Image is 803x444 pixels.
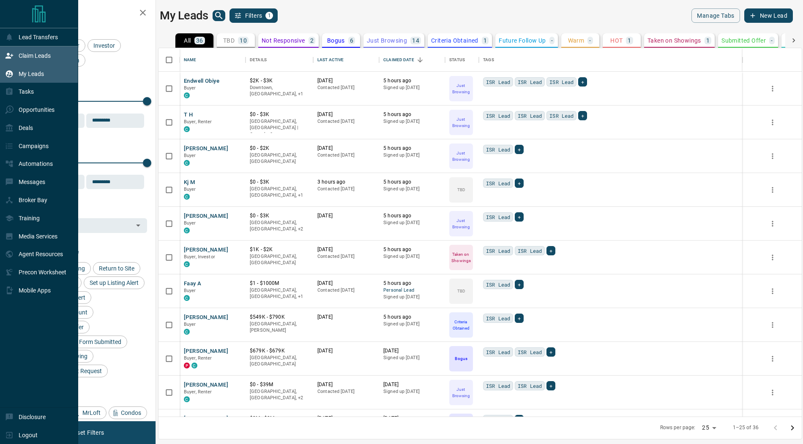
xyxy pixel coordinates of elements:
button: Sort [414,54,426,66]
span: 1 [266,13,272,19]
button: search button [213,10,225,21]
button: more [766,352,779,365]
p: East York, Toronto [250,388,309,401]
p: $2M - $2M [250,415,309,422]
span: ISR Lead [518,382,542,390]
span: + [518,145,521,154]
span: ISR Lead [486,145,510,154]
p: HOT [610,38,623,43]
div: condos.ca [184,126,190,132]
div: Details [250,48,267,72]
div: Details [246,48,313,72]
p: Toronto [250,186,309,199]
div: Last Active [313,48,379,72]
p: Just Browsing [450,82,472,95]
div: condos.ca [184,261,190,267]
button: more [766,116,779,129]
p: 1 [628,38,631,43]
div: condos.ca [184,160,190,166]
span: Buyer, Renter [184,119,212,125]
p: [GEOGRAPHIC_DATA], [PERSON_NAME] [250,321,309,334]
span: Set up Listing Alert [87,279,142,286]
div: Status [449,48,465,72]
p: $0 - $3K [250,212,309,219]
span: + [518,415,521,424]
p: $2K - $3K [250,77,309,84]
span: ISR Lead [486,111,510,120]
p: Signed up [DATE] [383,84,441,91]
p: TBD [457,187,465,193]
p: 5 hours ago [383,77,441,84]
p: - [551,38,553,43]
span: Buyer [184,322,196,327]
p: Criteria Obtained [431,38,478,43]
p: 36 [196,38,203,43]
p: - [589,38,591,43]
span: ISR Lead [486,78,510,86]
span: ISR Lead [486,415,510,424]
div: + [578,77,587,87]
p: [DATE] [317,212,375,219]
button: more [766,184,779,196]
button: more [766,82,779,95]
p: 6 [350,38,353,43]
p: Criteria Obtained [450,319,472,331]
button: [PERSON_NAME] [184,145,228,153]
p: [DATE] [317,111,375,118]
p: Contacted [DATE] [317,152,375,159]
p: Contacted [DATE] [317,118,375,125]
div: + [546,381,555,390]
p: $0 - $2K [250,145,309,152]
div: Claimed Date [383,48,414,72]
p: Just Browsing [450,116,472,129]
p: Warm [568,38,584,43]
p: Future Follow Up [499,38,546,43]
p: Signed up [DATE] [383,118,441,125]
div: condos.ca [191,363,197,368]
div: Condos [109,406,147,419]
button: [PERSON_NAME] [184,246,228,254]
span: + [581,111,584,120]
p: Signed up [DATE] [383,388,441,395]
button: Manage Tabs [691,8,740,23]
button: Go to next page [784,420,801,436]
span: ISR Lead [518,78,542,86]
button: [PERSON_NAME] [184,314,228,322]
p: Signed up [DATE] [383,152,441,159]
div: Name [184,48,197,72]
span: + [518,213,521,221]
span: ISR Lead [486,314,510,322]
span: Condos [118,409,144,416]
div: + [546,347,555,357]
p: [DATE] [317,381,375,388]
p: 3 hours ago [317,179,375,186]
div: condos.ca [184,227,190,233]
p: $0 - $39M [250,381,309,388]
span: Return to Site [96,265,137,272]
div: Name [180,48,246,72]
div: Return to Site [93,262,140,275]
button: more [766,217,779,230]
span: Buyer, Renter [184,355,212,361]
div: Set up Listing Alert [84,276,145,289]
p: [DATE] [317,347,375,355]
span: ISR Lead [486,348,510,356]
div: + [515,314,524,323]
p: [DATE] [317,280,375,287]
p: Taken on Showings [450,251,472,264]
p: Signed up [DATE] [383,253,441,260]
p: 5 hours ago [383,246,441,253]
p: - [771,38,773,43]
button: [PERSON_NAME] [184,212,228,220]
span: Buyer [184,153,196,158]
button: more [766,386,779,399]
p: 10 [240,38,247,43]
div: Tags [483,48,494,72]
p: [GEOGRAPHIC_DATA], [GEOGRAPHIC_DATA] [250,152,309,165]
p: Just Browsing [450,217,472,230]
p: [GEOGRAPHIC_DATA], [GEOGRAPHIC_DATA] [250,253,309,266]
p: Contacted [DATE] [317,186,375,192]
p: [DATE] [317,145,375,152]
span: Personal Lead [383,287,441,294]
button: more [766,251,779,264]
